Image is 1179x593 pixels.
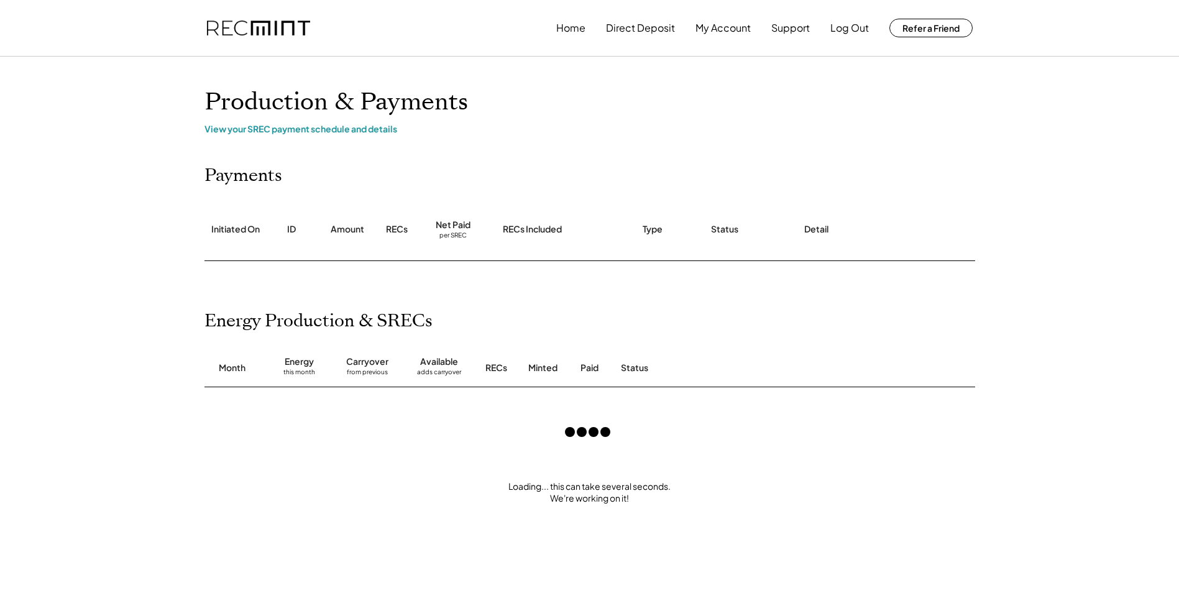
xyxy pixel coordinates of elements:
[804,223,828,236] div: Detail
[204,165,282,186] h2: Payments
[331,223,364,236] div: Amount
[643,223,663,236] div: Type
[347,368,388,380] div: from previous
[503,223,562,236] div: RECs Included
[207,21,310,36] img: recmint-logotype%403x.png
[211,223,260,236] div: Initiated On
[283,368,315,380] div: this month
[830,16,869,40] button: Log Out
[287,223,296,236] div: ID
[436,219,470,231] div: Net Paid
[711,223,738,236] div: Status
[204,311,433,332] h2: Energy Production & SRECs
[485,362,507,374] div: RECs
[606,16,675,40] button: Direct Deposit
[219,362,245,374] div: Month
[889,19,973,37] button: Refer a Friend
[556,16,585,40] button: Home
[417,368,461,380] div: adds carryover
[285,356,314,368] div: Energy
[580,362,599,374] div: Paid
[621,362,832,374] div: Status
[204,123,975,134] div: View your SREC payment schedule and details
[420,356,458,368] div: Available
[204,88,975,117] h1: Production & Payments
[386,223,408,236] div: RECs
[771,16,810,40] button: Support
[346,356,388,368] div: Carryover
[439,231,467,241] div: per SREC
[695,16,751,40] button: My Account
[192,480,988,505] div: Loading... this can take several seconds. We're working on it!
[528,362,557,374] div: Minted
